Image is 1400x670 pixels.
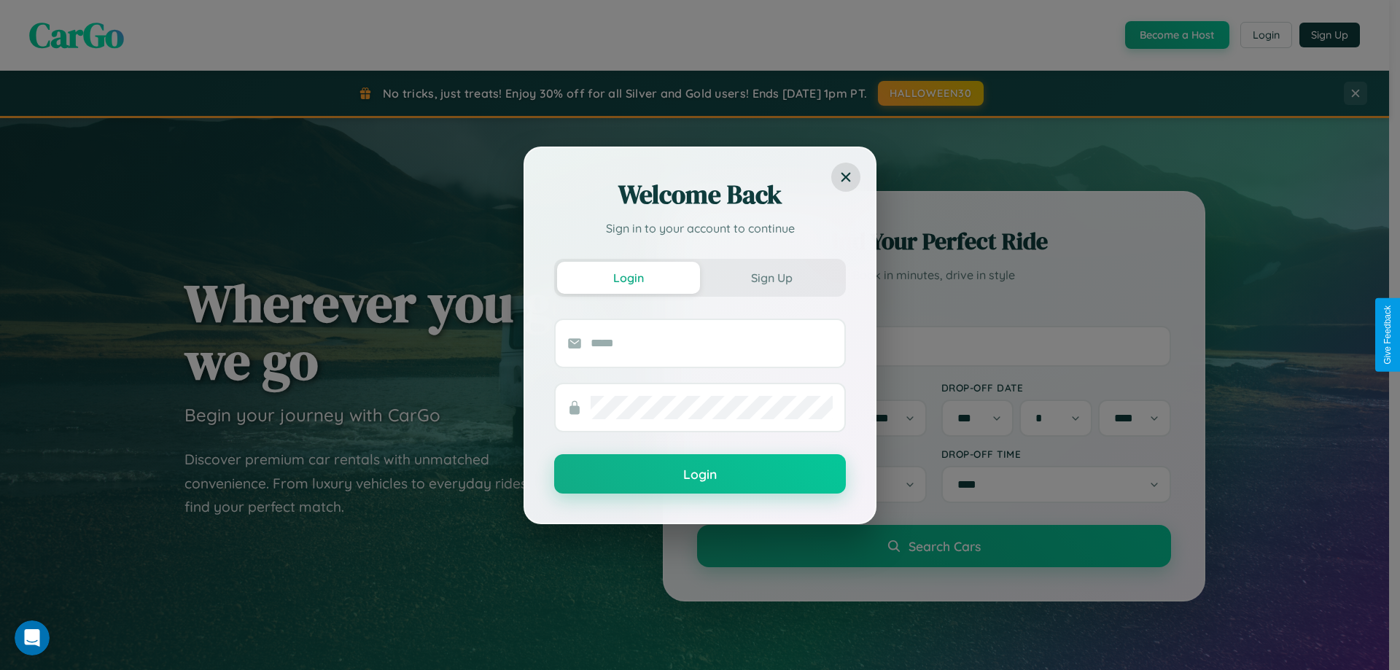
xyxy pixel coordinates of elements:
[554,177,846,212] h2: Welcome Back
[554,454,846,494] button: Login
[557,262,700,294] button: Login
[15,620,50,655] iframe: Intercom live chat
[700,262,843,294] button: Sign Up
[1382,305,1393,365] div: Give Feedback
[554,219,846,237] p: Sign in to your account to continue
